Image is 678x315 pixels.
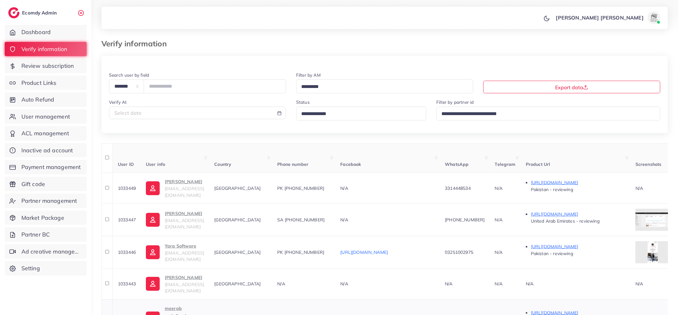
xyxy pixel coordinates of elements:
h2: Ecomdy Admin [22,10,58,16]
a: Dashboard [5,25,87,39]
a: Verify information [5,42,87,56]
span: Auto Refund [21,96,55,104]
a: Product Links [5,76,87,90]
div: Search for option [296,79,473,93]
a: Review subscription [5,59,87,73]
a: Gift code [5,177,87,191]
span: Partner BC [21,230,50,239]
a: Auto Refund [5,92,87,107]
p: [PERSON_NAME] [PERSON_NAME] [556,14,644,21]
span: 1033446 [118,249,136,255]
span: Setting [21,264,40,272]
span: Payment management [21,163,81,171]
img: logo [8,7,20,18]
a: ACL management [5,126,87,141]
a: Payment management [5,160,87,174]
span: 1033447 [118,217,136,223]
span: Market Package [21,214,64,222]
a: Inactive ad account [5,143,87,158]
span: User ID [118,161,134,167]
span: Product Links [21,79,57,87]
span: Inactive ad account [21,146,73,155]
span: Verify information [21,45,67,53]
span: Review subscription [21,62,74,70]
input: Search for option [299,82,465,92]
div: Search for option [436,107,660,120]
a: User management [5,109,87,124]
a: Partner management [5,194,87,208]
div: Search for option [296,107,427,120]
span: 1033443 [118,281,136,287]
a: logoEcomdy Admin [8,7,58,18]
span: Gift code [21,180,45,188]
input: Search for option [299,109,418,119]
a: [PERSON_NAME] [PERSON_NAME]avatar [553,11,663,24]
span: ACL management [21,129,69,137]
span: User management [21,113,70,121]
a: Setting [5,261,87,276]
img: avatar [648,11,660,24]
input: Search for option [439,109,652,119]
span: 1033449 [118,185,136,191]
span: Dashboard [21,28,51,36]
a: Partner BC [5,227,87,242]
span: Ad creative management [21,248,82,256]
span: Partner management [21,197,77,205]
a: Market Package [5,211,87,225]
a: Ad creative management [5,244,87,259]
